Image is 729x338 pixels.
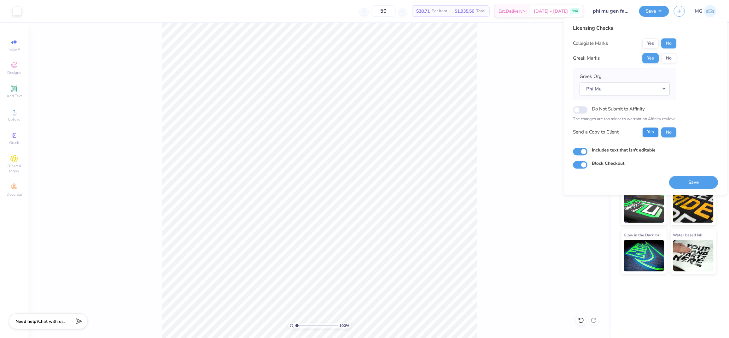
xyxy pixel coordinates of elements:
[704,5,716,17] img: Mary Grace
[476,8,486,15] span: Total
[624,240,664,271] img: Glow in the Dark Ink
[7,47,22,52] span: Image AI
[673,191,714,223] img: Metallic & Glitter Ink
[588,5,634,17] input: Untitled Design
[8,117,20,122] span: Upload
[7,192,22,197] span: Decorate
[7,93,22,98] span: Add Text
[592,105,645,113] label: Do Not Submit to Affinity
[643,127,659,137] button: Yes
[669,176,718,189] button: Save
[572,9,578,13] span: FREE
[643,53,659,63] button: Yes
[455,8,474,15] span: $1,935.50
[639,6,669,17] button: Save
[340,323,350,329] span: 100 %
[416,8,430,15] span: $38.71
[7,70,21,75] span: Designs
[580,73,602,80] label: Greek Org
[573,40,608,47] div: Collegiate Marks
[662,39,677,49] button: No
[580,82,670,95] button: Phi Mu
[3,163,25,174] span: Clipart & logos
[643,39,659,49] button: Yes
[673,240,714,271] img: Water based Ink
[573,25,677,32] div: Licensing Checks
[662,127,677,137] button: No
[38,318,65,324] span: Chat with us.
[573,129,619,136] div: Send a Copy to Client
[662,53,677,63] button: No
[534,8,568,15] span: [DATE] - [DATE]
[573,55,600,62] div: Greek Marks
[499,8,522,15] span: Est. Delivery
[673,232,702,238] span: Water based Ink
[695,8,703,15] span: MG
[624,191,664,223] img: Neon Ink
[573,116,677,123] p: The changes are too minor to warrant an Affinity review.
[432,8,447,15] span: Per Item
[9,140,19,145] span: Greek
[592,160,625,167] label: Block Checkout
[15,318,38,324] strong: Need help?
[371,5,396,17] input: – –
[592,147,656,153] label: Includes text that isn't editable
[695,5,716,17] a: MG
[624,232,660,238] span: Glow in the Dark Ink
